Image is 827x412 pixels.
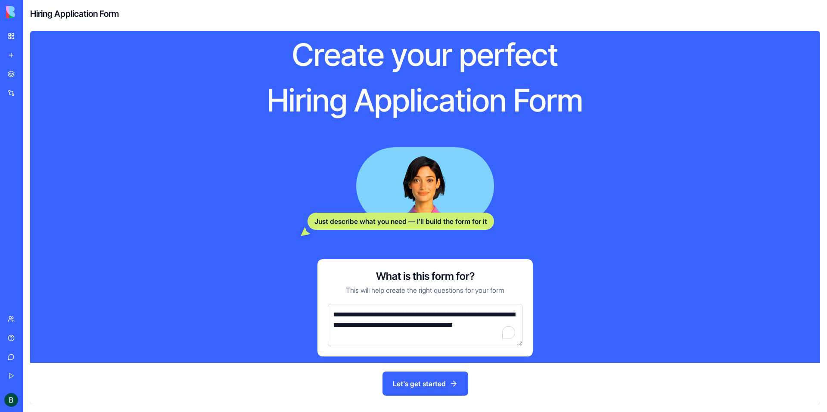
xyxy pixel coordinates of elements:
[346,285,504,295] p: This will help create the right questions for your form
[376,270,475,283] h3: What is this form for?
[308,213,494,230] div: Just describe what you need — I’ll build the form for it
[30,8,119,20] h4: Hiring Application Form
[6,6,59,18] img: logo
[4,393,18,407] img: ACg8ocKpDlBWHLFVTIGsxwiiO9cvYapyMi_vnfVNE_B2RElq0lCoGGg=s96-c
[328,304,522,346] textarea: To enrich screen reader interactions, please activate Accessibility in Grammarly extension settings
[232,81,618,120] h1: Hiring Application Form
[232,35,618,74] h1: Create your perfect
[382,372,468,396] button: Let's get started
